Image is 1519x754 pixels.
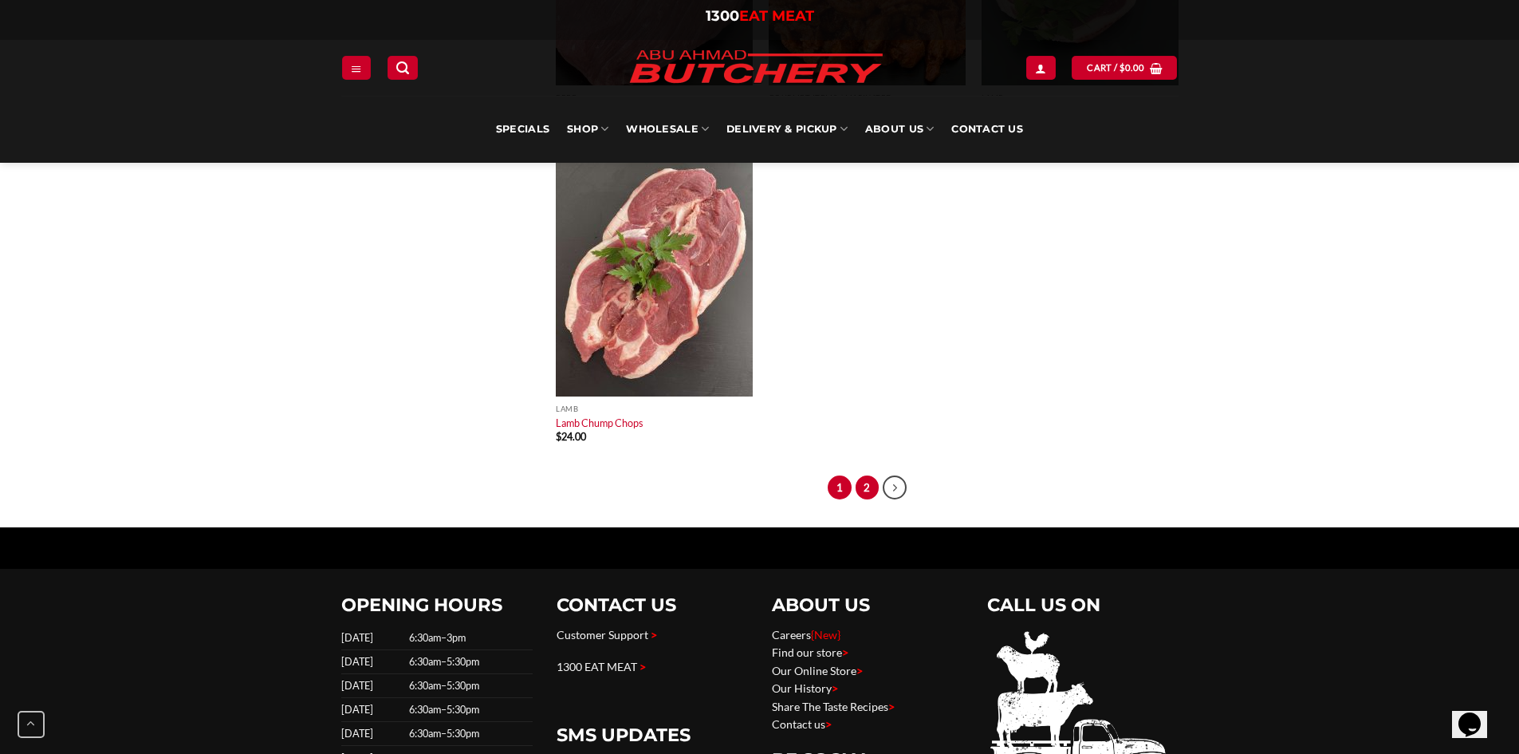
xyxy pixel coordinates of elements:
span: $ [1120,61,1125,75]
a: Our Online Store> [772,664,863,677]
span: > [651,628,657,641]
a: Lamb Chump Chops [556,416,643,429]
a: Wholesale [626,96,709,163]
td: 6:30am–3pm [404,626,533,650]
td: 6:30am–5:30pm [404,674,533,698]
span: Cart / [1087,61,1144,75]
td: [DATE] [341,722,404,746]
td: 6:30am–5:30pm [404,650,533,674]
a: Login [1026,56,1055,79]
span: > [888,700,895,713]
a: Specials [496,96,549,163]
bdi: 24.00 [556,430,586,443]
a: 2 [856,476,880,499]
span: 1300 [706,7,739,25]
td: [DATE] [341,674,404,698]
td: [DATE] [341,698,404,722]
nav: Product Pagination [557,476,1179,499]
p: Lamb [556,405,753,413]
h2: OPENING HOURS [341,594,533,617]
img: Lamb-Chump-Chops [556,160,753,397]
a: 1300 EAT MEAT [557,660,637,673]
h2: CALL US ON [987,594,1179,617]
a: Customer Support [557,628,648,641]
a: Our History> [772,681,838,695]
bdi: 0.00 [1120,62,1145,73]
a: Search [388,56,418,79]
a: Contact Us [951,96,1023,163]
h2: SMS UPDATES [557,724,748,747]
span: $ [556,430,561,443]
span: > [832,681,838,695]
span: {New} [811,628,840,641]
span: 1 [828,476,852,499]
button: Go to top [18,711,45,738]
span: > [639,660,646,673]
a: Careers{New} [772,628,840,641]
a: Next [883,476,907,499]
iframe: chat widget [1452,690,1503,738]
a: Share The Taste Recipes> [772,700,895,713]
span: > [842,645,848,659]
span: EAT MEAT [739,7,814,25]
a: Menu [342,56,371,79]
td: 6:30am–5:30pm [404,698,533,722]
h2: ABOUT US [772,594,963,617]
span: > [825,717,832,731]
a: Contact us> [772,717,832,731]
td: 6:30am–5:30pm [404,722,533,746]
a: Delivery & Pickup [726,96,848,163]
td: [DATE] [341,650,404,674]
a: View cart [1072,56,1177,79]
a: Find our store> [772,645,848,659]
img: Abu Ahmad Butchery [616,40,895,96]
a: SHOP [567,96,608,163]
td: [DATE] [341,626,404,650]
a: 1300EAT MEAT [706,7,814,25]
span: > [856,664,863,677]
h2: CONTACT US [557,594,748,617]
a: About Us [865,96,934,163]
